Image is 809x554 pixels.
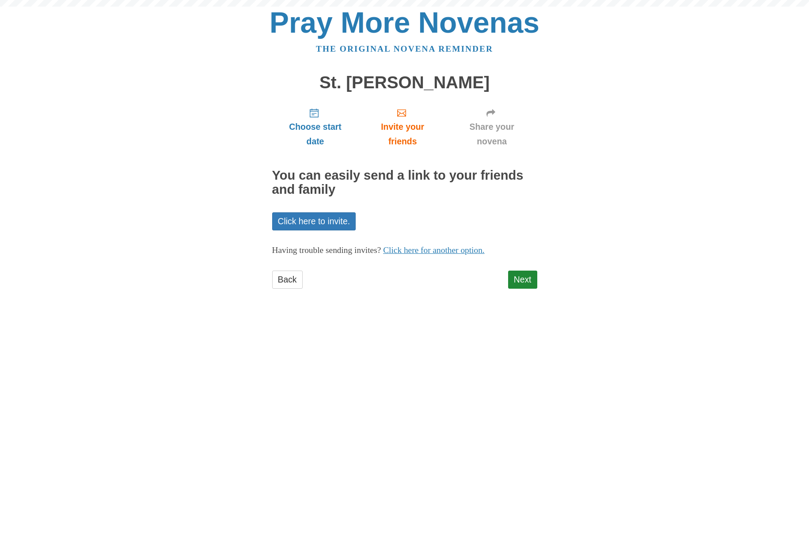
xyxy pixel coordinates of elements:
[447,101,537,153] a: Share your novena
[270,6,539,39] a: Pray More Novenas
[272,73,537,92] h1: St. [PERSON_NAME]
[272,169,537,197] h2: You can easily send a link to your friends and family
[272,271,303,289] a: Back
[456,120,528,149] span: Share your novena
[358,101,446,153] a: Invite your friends
[281,120,350,149] span: Choose start date
[272,245,381,255] span: Having trouble sending invites?
[508,271,537,289] a: Next
[272,101,359,153] a: Choose start date
[367,120,437,149] span: Invite your friends
[383,245,485,255] a: Click here for another option.
[272,212,356,230] a: Click here to invite.
[316,44,493,53] a: The original novena reminder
